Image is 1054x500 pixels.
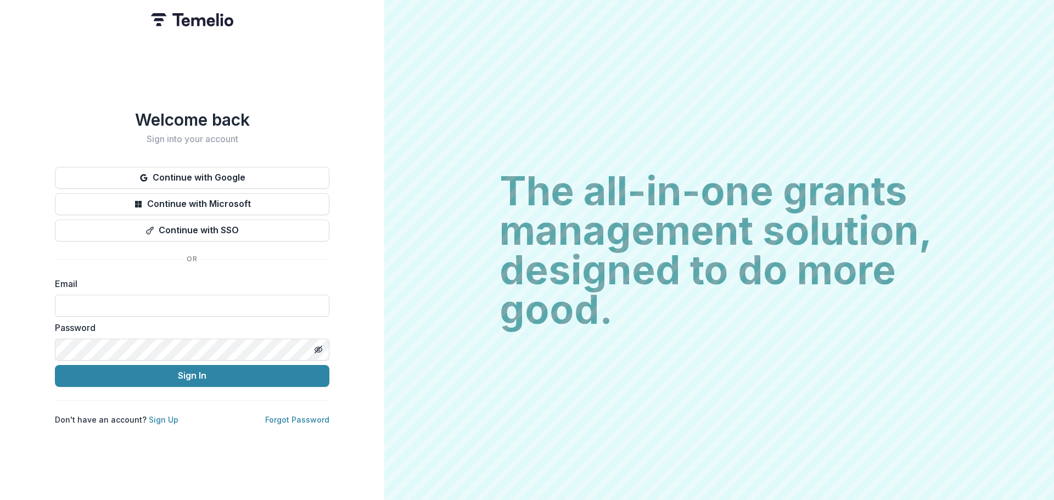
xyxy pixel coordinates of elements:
label: Email [55,277,323,290]
h2: Sign into your account [55,134,329,144]
button: Continue with Microsoft [55,193,329,215]
h1: Welcome back [55,110,329,130]
a: Sign Up [149,415,178,424]
label: Password [55,321,323,334]
img: Temelio [151,13,233,26]
button: Toggle password visibility [310,341,327,358]
button: Sign In [55,365,329,387]
button: Continue with SSO [55,220,329,241]
button: Continue with Google [55,167,329,189]
p: Don't have an account? [55,414,178,425]
a: Forgot Password [265,415,329,424]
